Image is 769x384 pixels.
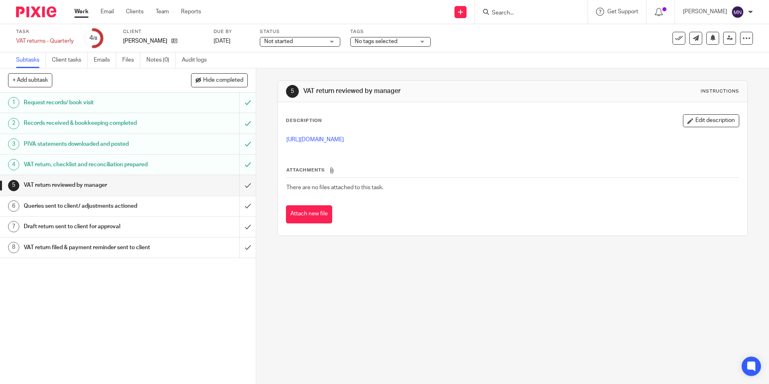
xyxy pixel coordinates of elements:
[214,29,250,35] label: Due by
[214,38,230,44] span: [DATE]
[8,138,19,150] div: 3
[264,39,293,44] span: Not started
[303,87,530,95] h1: VAT return reviewed by manager
[16,52,46,68] a: Subtasks
[491,10,563,17] input: Search
[8,221,19,232] div: 7
[89,33,97,43] div: 4
[8,73,52,87] button: + Add subtask
[286,85,299,98] div: 5
[16,29,74,35] label: Task
[74,8,88,16] a: Work
[8,242,19,253] div: 8
[24,138,162,150] h1: PIVA statements downloaded and posted
[260,29,340,35] label: Status
[731,6,744,19] img: svg%3E
[24,242,162,254] h1: VAT return filed & payment reminder sent to client
[286,205,332,223] button: Attach new file
[286,137,344,142] a: [URL][DOMAIN_NAME]
[8,180,19,191] div: 5
[24,179,162,191] h1: VAT return reviewed by manager
[16,37,74,45] div: VAT returns - Quarterly
[286,168,325,172] span: Attachments
[683,114,739,127] button: Edit description
[123,29,204,35] label: Client
[181,8,201,16] a: Reports
[122,52,140,68] a: Files
[126,8,144,16] a: Clients
[52,52,88,68] a: Client tasks
[146,52,176,68] a: Notes (0)
[182,52,213,68] a: Audit logs
[355,39,397,44] span: No tags selected
[350,29,431,35] label: Tags
[191,73,248,87] button: Hide completed
[607,9,638,14] span: Get Support
[24,159,162,171] h1: VAT return, checklist and reconciliation prepared
[94,52,116,68] a: Emails
[683,8,727,16] p: [PERSON_NAME]
[286,118,322,124] p: Description
[24,117,162,129] h1: Records received & bookkeeping completed
[8,159,19,170] div: 4
[24,221,162,233] h1: Draft return sent to client for approval
[93,36,97,41] small: /8
[24,200,162,212] h1: Queries sent to client/ adjustments actioned
[8,200,19,212] div: 6
[8,118,19,129] div: 2
[101,8,114,16] a: Email
[123,37,167,45] p: [PERSON_NAME]
[8,97,19,108] div: 1
[286,185,383,190] span: There are no files attached to this task.
[156,8,169,16] a: Team
[203,77,243,84] span: Hide completed
[24,97,162,109] h1: Request records/ book visit
[16,6,56,17] img: Pixie
[701,88,739,95] div: Instructions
